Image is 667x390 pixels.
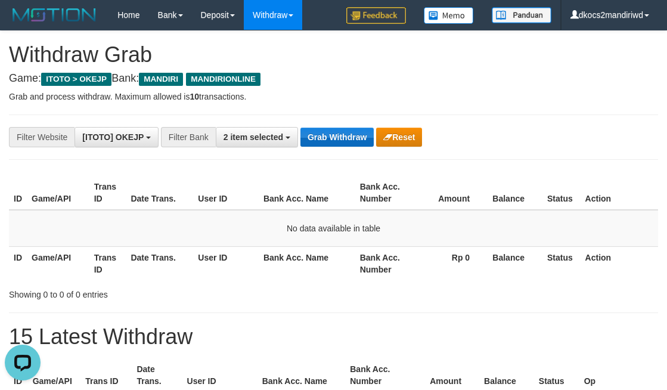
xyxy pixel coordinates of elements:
th: Status [542,246,581,280]
th: Bank Acc. Number [355,176,415,210]
th: Bank Acc. Name [259,176,355,210]
th: Date Trans. [126,176,193,210]
th: Balance [488,246,542,280]
button: 2 item selected [216,127,298,147]
h4: Game: Bank: [9,73,658,85]
th: Amount [415,176,488,210]
div: Showing 0 to 0 of 0 entries [9,284,269,301]
div: Filter Bank [161,127,216,147]
img: panduan.png [492,7,551,23]
th: Balance [488,176,542,210]
button: Open LiveChat chat widget [5,5,41,41]
span: ITOTO > OKEJP [41,73,111,86]
th: Trans ID [89,246,126,280]
button: Grab Withdraw [300,128,374,147]
th: Status [542,176,581,210]
td: No data available in table [9,210,658,247]
th: ID [9,176,27,210]
img: Feedback.jpg [346,7,406,24]
button: [ITOTO] OKEJP [75,127,159,147]
th: Game/API [27,176,89,210]
p: Grab and process withdraw. Maximum allowed is transactions. [9,91,658,103]
span: MANDIRIONLINE [186,73,260,86]
h1: 15 Latest Withdraw [9,325,658,349]
th: Bank Acc. Name [259,246,355,280]
th: Trans ID [89,176,126,210]
th: ID [9,246,27,280]
h1: Withdraw Grab [9,43,658,67]
img: Button%20Memo.svg [424,7,474,24]
strong: 10 [190,92,199,101]
div: Filter Website [9,127,75,147]
img: MOTION_logo.png [9,6,100,24]
th: Game/API [27,246,89,280]
span: MANDIRI [139,73,183,86]
th: Action [581,246,658,280]
th: Bank Acc. Number [355,246,415,280]
button: Reset [376,128,422,147]
th: User ID [193,246,259,280]
span: [ITOTO] OKEJP [82,132,144,142]
th: User ID [193,176,259,210]
th: Date Trans. [126,246,193,280]
span: 2 item selected [224,132,283,142]
th: Rp 0 [415,246,488,280]
th: Action [581,176,658,210]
